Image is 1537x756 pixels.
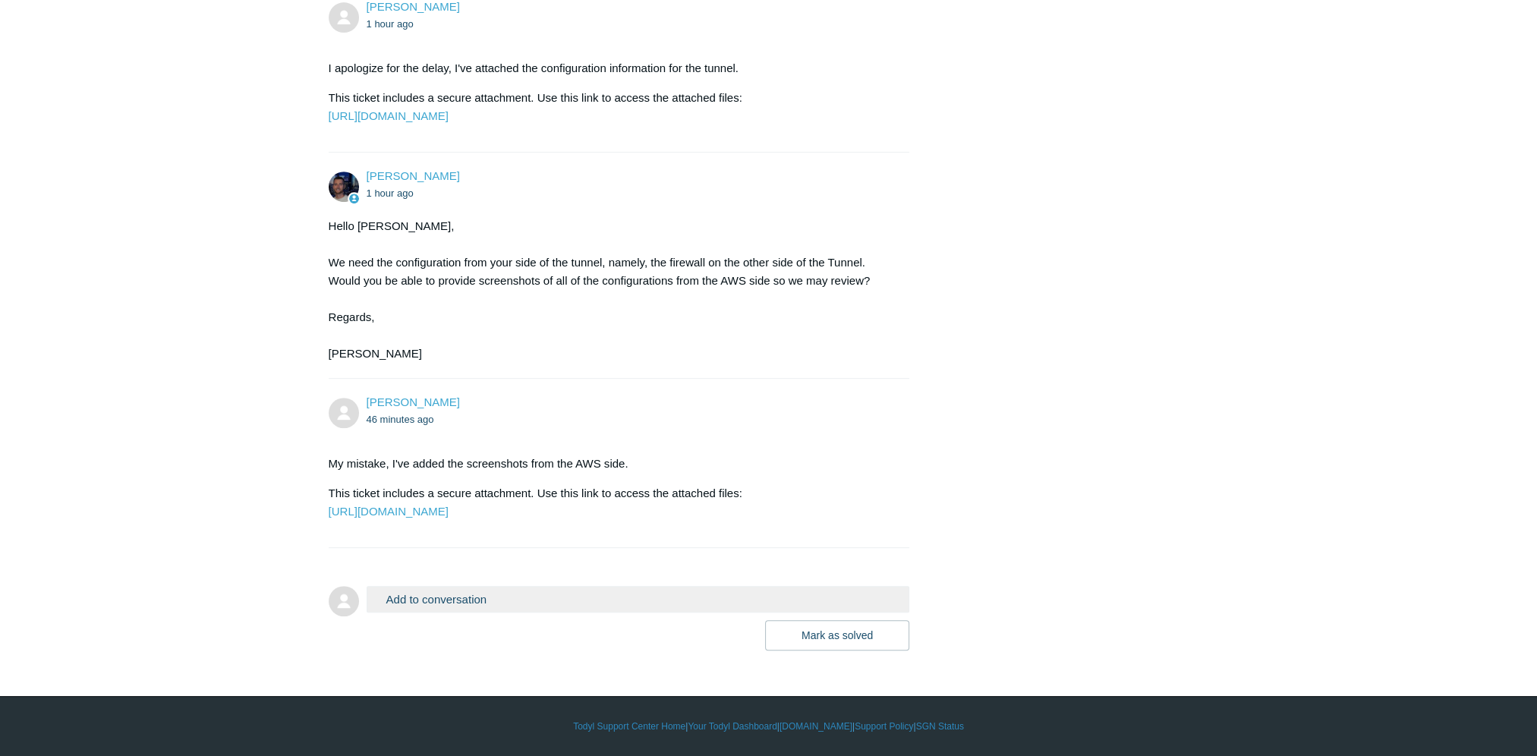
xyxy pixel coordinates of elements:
[367,169,460,182] span: Connor Davis
[329,455,895,473] p: My mistake, I've added the screenshots from the AWS side.
[367,169,460,182] a: [PERSON_NAME]
[367,395,460,408] a: [PERSON_NAME]
[765,620,909,650] button: Mark as solved
[329,109,449,122] a: [URL][DOMAIN_NAME]
[329,59,895,77] p: I apologize for the delay, I've attached the configuration information for the tunnel.
[367,586,910,613] button: Add to conversation
[367,18,414,30] time: 09/25/2025, 14:01
[329,217,895,363] div: Hello [PERSON_NAME], We need the configuration from your side of the tunnel, namely, the firewall...
[780,720,852,733] a: [DOMAIN_NAME]
[329,484,895,521] p: This ticket includes a secure attachment. Use this link to access the attached files:
[688,720,776,733] a: Your Todyl Dashboard
[329,89,895,125] p: This ticket includes a secure attachment. Use this link to access the attached files:
[916,720,964,733] a: SGN Status
[367,395,460,408] span: Michael Wolfinger
[367,187,414,199] time: 09/25/2025, 14:12
[329,720,1209,733] div: | | | |
[855,720,913,733] a: Support Policy
[329,505,449,518] a: [URL][DOMAIN_NAME]
[573,720,685,733] a: Todyl Support Center Home
[367,414,434,425] time: 09/25/2025, 14:38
